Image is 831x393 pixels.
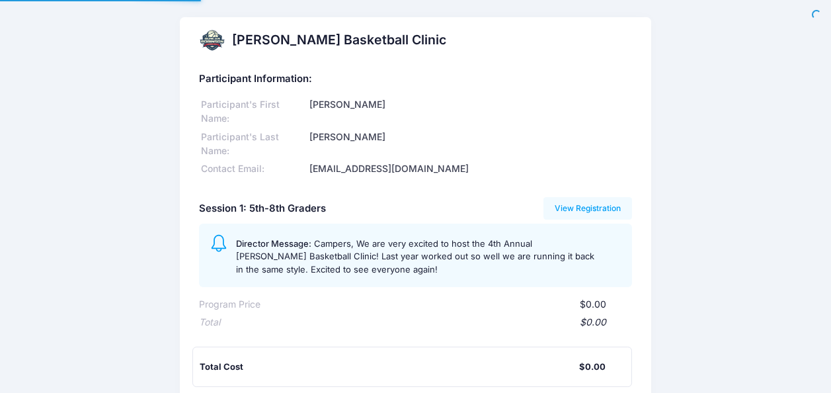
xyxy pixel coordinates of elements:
div: Participant's Last Name: [199,130,307,158]
div: $0.00 [579,361,606,374]
div: Contact Email: [199,162,307,176]
div: Program Price [199,298,260,312]
div: [EMAIL_ADDRESS][DOMAIN_NAME] [307,162,632,176]
div: Total Cost [200,361,579,374]
span: $0.00 [580,298,606,310]
div: $0.00 [220,316,606,329]
h2: [PERSON_NAME] Basketball Clinic [232,32,446,48]
div: [PERSON_NAME] [307,130,632,158]
span: Director Message: [236,238,311,249]
div: Participant's First Name: [199,98,307,126]
h5: Session 1: 5th-8th Graders [199,203,326,215]
div: Total [199,316,220,329]
span: Campers, We are very excited to host the 4th Annual [PERSON_NAME] Basketball Clinic! Last year wo... [236,238,594,275]
div: [PERSON_NAME] [307,98,632,126]
h5: Participant Information: [199,73,632,85]
a: View Registration [543,197,633,220]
